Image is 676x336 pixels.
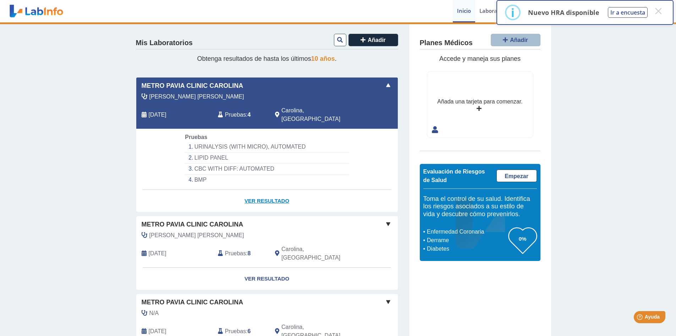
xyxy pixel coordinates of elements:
[437,97,522,106] div: Añada una tarjeta para comenzar.
[149,249,166,258] span: 2025-01-27
[136,39,193,47] h4: Mis Laboratorios
[511,6,515,19] div: i
[225,111,246,119] span: Pruebas
[142,298,243,307] span: Metro Pavia Clinic Carolina
[149,309,159,318] span: N/A
[185,142,348,153] li: URINALYSIS (WITH MICRO), AUTOMATED
[213,245,270,262] div: :
[225,249,246,258] span: Pruebas
[225,327,246,336] span: Pruebas
[248,250,251,256] b: 8
[142,220,243,229] span: Metro Pavia Clinic Carolina
[528,8,599,17] p: Nuevo HRA disponible
[142,81,243,91] span: Metro Pavia Clinic Carolina
[136,268,398,290] a: Ver Resultado
[608,7,648,18] button: Ir a encuesta
[613,308,668,328] iframe: Help widget launcher
[425,236,509,245] li: Derrame
[149,111,166,119] span: 2025-09-30
[491,34,540,46] button: Añadir
[423,195,537,218] h5: Toma el control de su salud. Identifica los riesgos asociados a su estilo de vida y descubre cómo...
[510,37,528,43] span: Añadir
[185,175,348,185] li: BMP
[149,231,244,240] span: Figueroa Lopez, Walter
[149,92,244,101] span: Figueroa Lopez, Walter
[425,228,509,236] li: Enfermedad Coronaria
[348,34,398,46] button: Añadir
[248,328,251,334] b: 6
[136,190,398,212] a: Ver Resultado
[505,173,528,179] span: Empezar
[149,327,166,336] span: 2024-09-09
[368,37,386,43] span: Añadir
[185,164,348,175] li: CBC WITH DIFF: AUTOMATED
[248,112,251,118] b: 4
[420,39,473,47] h4: Planes Médicos
[197,55,336,62] span: Obtenga resultados de hasta los últimos .
[311,55,335,62] span: 10 años
[281,106,360,123] span: Carolina, PR
[496,170,537,182] a: Empezar
[439,55,521,62] span: Accede y maneja sus planes
[185,134,207,140] span: Pruebas
[213,106,270,123] div: :
[509,234,537,243] h3: 0%
[185,153,348,164] li: LIPID PANEL
[423,169,485,183] span: Evaluación de Riesgos de Salud
[425,245,509,253] li: Diabetes
[652,5,665,17] button: Close this dialog
[281,245,360,262] span: Carolina, PR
